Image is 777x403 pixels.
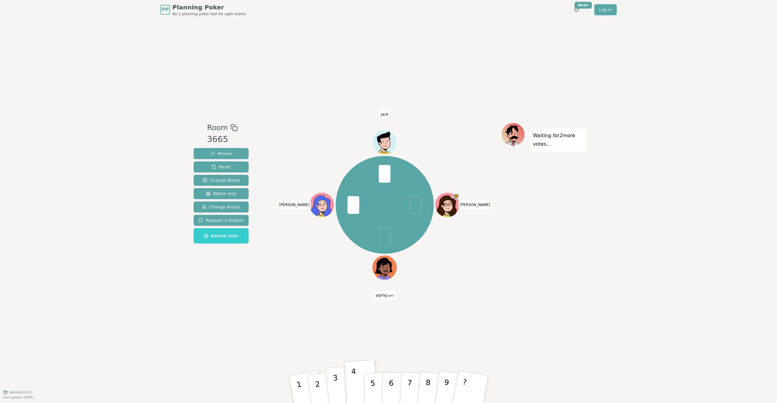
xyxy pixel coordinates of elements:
span: Watch only [206,191,237,197]
button: New! [571,4,582,15]
span: Change Avatar [202,204,241,210]
p: 4 [351,367,358,400]
button: Request a feature [194,215,249,226]
span: Click to change your name [278,201,311,209]
span: Change Name [202,177,240,183]
span: Click to change your name [458,201,492,209]
span: Version 0.9.2 [9,390,32,395]
span: Named room [204,233,239,239]
span: PP [161,6,168,13]
span: Request a feature [198,217,244,223]
button: Reveal [194,148,249,159]
span: No.1 planning poker tool for agile teams [172,12,246,16]
span: Click to change your name [374,291,395,300]
span: Reveal [210,151,232,157]
button: Watch only [194,188,249,199]
span: Room [207,122,228,133]
div: 3665 [207,133,237,146]
button: Version0.9.2 [3,390,32,395]
button: Change Avatar [194,201,249,212]
a: Log in [594,4,617,15]
button: Named room [194,228,249,243]
button: Click to change your avatar [373,256,396,279]
button: Reset [194,161,249,172]
div: New! [575,2,592,8]
p: Waiting for 2 more votes... [533,131,583,148]
span: Planning Poker [172,3,246,12]
span: Last updated: [DATE] [3,396,34,399]
span: (you) [387,294,394,297]
span: Reset [212,164,231,170]
button: Change Name [194,175,249,186]
span: Click to change your name [379,110,390,119]
a: PPPlanning PokerNo.1 planning poker tool for agile teams [160,3,246,16]
span: Zach is the host [453,193,459,199]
